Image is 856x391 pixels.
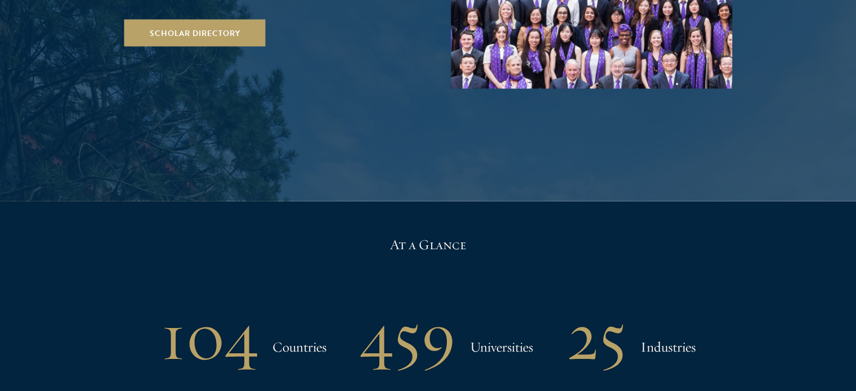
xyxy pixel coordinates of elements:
h3: Industries [640,336,696,358]
h1: 104 [161,307,258,366]
h1: 25 [567,307,626,366]
h3: Universities [470,336,533,358]
h3: Countries [272,336,326,358]
h5: At a Glance [56,235,800,254]
h1: 459 [360,307,456,366]
a: Scholar Directory [124,20,266,47]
